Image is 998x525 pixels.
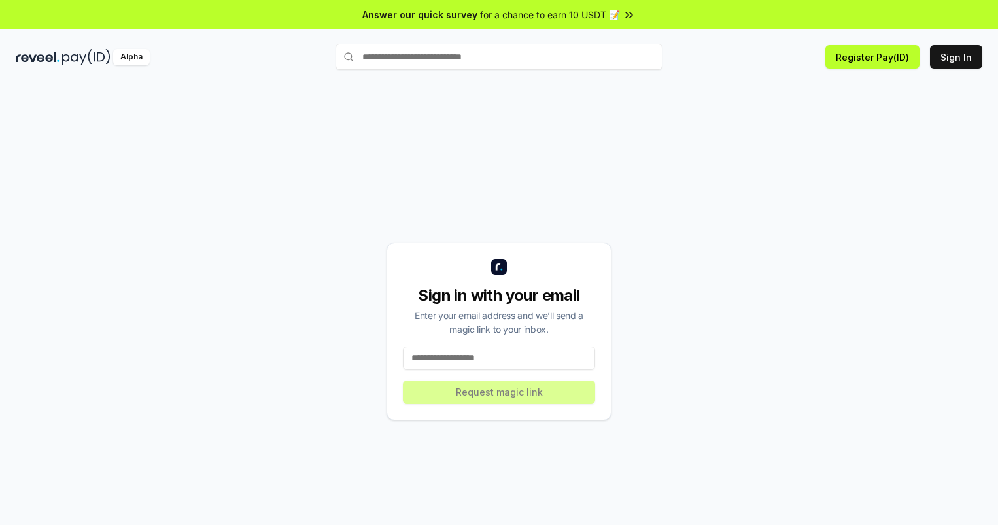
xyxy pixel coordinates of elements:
div: Alpha [113,49,150,65]
span: Answer our quick survey [362,8,477,22]
button: Register Pay(ID) [825,45,920,69]
button: Sign In [930,45,982,69]
img: pay_id [62,49,111,65]
span: for a chance to earn 10 USDT 📝 [480,8,620,22]
div: Sign in with your email [403,285,595,306]
div: Enter your email address and we’ll send a magic link to your inbox. [403,309,595,336]
img: logo_small [491,259,507,275]
img: reveel_dark [16,49,60,65]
